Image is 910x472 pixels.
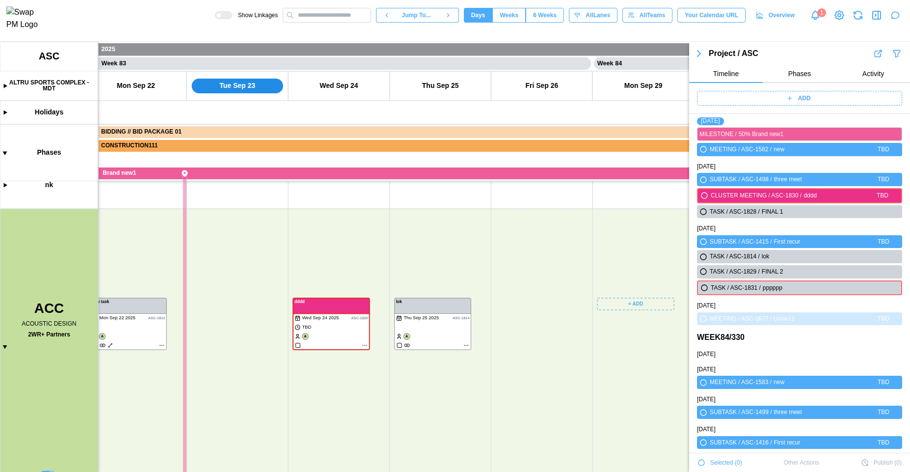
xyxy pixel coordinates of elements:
[697,455,743,470] button: Selected (0)
[640,8,665,22] span: All Teams
[697,162,716,171] a: [DATE]
[762,252,889,261] div: lok
[763,283,888,293] div: pppppp
[697,350,716,359] a: [DATE]
[710,175,772,184] div: SUBTASK / ASC-1498 /
[878,145,889,154] div: TBD
[774,378,876,387] div: new
[788,70,811,77] span: Phases
[402,8,431,22] span: Jump To...
[774,438,876,447] div: First recur
[862,70,884,77] span: Activity
[832,8,846,22] a: View Project
[803,191,875,200] div: dddd
[774,175,876,184] div: three meet
[878,408,889,417] div: TBD
[232,11,278,19] span: Show Linkages
[878,438,889,447] div: TBD
[710,145,772,154] div: MEETING / ASC-1582 /
[870,8,883,22] button: Close Drawer
[713,70,739,77] span: Timeline
[769,8,795,22] span: Overview
[471,8,485,22] span: Days
[762,267,889,277] div: FINAL 2
[699,130,737,139] div: MILESTONE /
[697,332,745,344] a: WEEK 84 / 330
[739,130,889,139] div: 50% Brand new1
[697,365,716,374] a: [DATE]
[710,438,772,447] div: SUBTASK / ASC-1416 /
[878,175,889,184] div: TBD
[807,7,824,24] a: Notifications
[873,48,883,59] button: Export Results
[500,8,518,22] span: Weeks
[878,314,889,324] div: TBD
[891,48,902,59] button: Filter
[710,237,772,247] div: SUBTASK / ASC-1415 /
[710,252,760,261] div: TASK / ASC-1814 /
[762,207,889,217] div: FINAL 1
[710,207,760,217] div: TASK / ASC-1828 /
[697,395,716,404] a: [DATE]
[851,8,865,22] button: Refresh Grid
[878,378,889,387] div: TBD
[877,191,888,200] div: TBD
[710,314,772,324] div: MEETING / ASC-1677 /
[697,425,716,434] a: [DATE]
[774,145,876,154] div: new
[685,8,738,22] span: Your Calendar URL
[774,237,876,247] div: First recur
[697,224,716,233] a: [DATE]
[710,456,742,470] span: Selected ( 0 )
[701,117,720,124] a: [DATE]
[709,48,873,60] div: Project / ASC
[711,191,802,200] div: CLUSTER MEETING / ASC-1830 /
[710,267,760,277] div: TASK / ASC-1829 /
[817,8,826,17] div: 1
[798,91,811,105] span: ADD
[710,408,772,417] div: SUBTASK / ASC-1499 /
[774,314,876,324] div: Umar12
[888,8,902,22] button: Open project assistant
[586,8,610,22] span: All Lanes
[533,8,557,22] span: 6 Weeks
[774,408,876,417] div: three meet
[710,378,772,387] div: MEETING / ASC-1583 /
[878,237,889,247] div: TBD
[711,283,761,293] div: TASK / ASC-1831 /
[6,6,46,31] img: Swap PM Logo
[697,301,716,310] a: [DATE]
